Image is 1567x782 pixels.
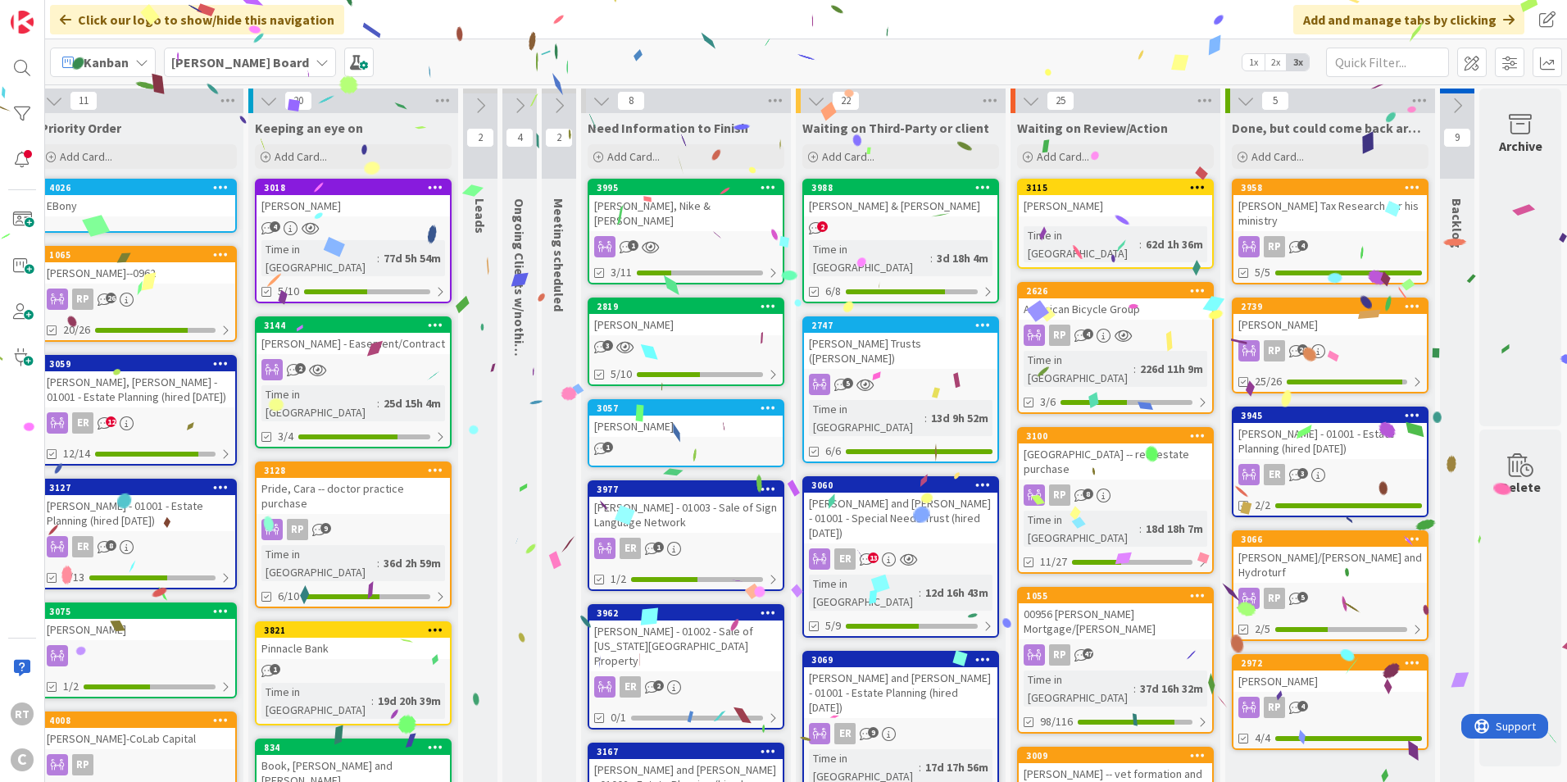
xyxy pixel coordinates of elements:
div: Time in [GEOGRAPHIC_DATA] [261,385,377,421]
a: 3075[PERSON_NAME]1/2 [40,602,237,698]
span: 3/6 [1040,393,1056,411]
span: 5/10 [278,283,299,300]
div: ER [1264,464,1285,485]
div: RP [1233,340,1427,361]
span: 25 [1047,91,1074,111]
div: 13d 9h 52m [927,409,992,427]
a: 3995[PERSON_NAME], Nike & [PERSON_NAME]3/11 [588,179,784,284]
div: 77d 5h 54m [379,249,445,267]
span: 1 [270,664,280,675]
div: [PERSON_NAME], Nike & [PERSON_NAME] [589,195,783,231]
span: Done, but could come back around [1232,120,1428,136]
div: [PERSON_NAME]/[PERSON_NAME] and Hydroturf [1233,547,1427,583]
div: [PERSON_NAME] - Easement/Contract [257,333,450,354]
div: 3060[PERSON_NAME] and [PERSON_NAME] - 01001 - Special Needs Trust (hired [DATE]) [804,478,997,543]
div: Click our logo to show/hide this navigation [50,5,344,34]
div: [PERSON_NAME] [1019,195,1212,216]
div: 2626American Bicycle Group [1019,284,1212,320]
div: 3127 [42,480,235,495]
div: 3977 [589,482,783,497]
div: 3057 [589,401,783,416]
span: 12 [106,416,116,427]
span: Add Card... [1251,149,1304,164]
div: 2819 [589,299,783,314]
span: 11 [70,91,98,111]
b: [PERSON_NAME] Board [171,54,309,70]
span: : [924,409,927,427]
span: 3 [602,340,613,351]
div: Time in [GEOGRAPHIC_DATA] [261,240,377,276]
a: 3059[PERSON_NAME], [PERSON_NAME] - 01001 - Estate Planning (hired [DATE])ER12/14 [40,355,237,466]
div: RP [1264,697,1285,718]
span: Add Card... [607,149,660,164]
span: : [930,249,933,267]
div: 3066 [1233,532,1427,547]
div: 2739[PERSON_NAME] [1233,299,1427,335]
span: 2 [466,128,494,148]
a: 3066[PERSON_NAME]/[PERSON_NAME] and HydroturfRP2/5 [1232,530,1428,641]
a: 3945[PERSON_NAME] - 01001 - Estate Planning (hired [DATE])ER2/2 [1232,407,1428,517]
span: 2 [295,363,306,374]
span: 3/11 [611,264,632,281]
div: 2626 [1026,285,1212,297]
div: [PERSON_NAME] - 01001 - Estate Planning (hired [DATE]) [42,495,235,531]
div: ER [620,538,641,559]
div: ER [834,548,856,570]
div: 3945 [1233,408,1427,423]
div: RP [1233,236,1427,257]
a: 4026EBony [40,179,237,233]
span: : [377,394,379,412]
div: 3100 [1019,429,1212,443]
div: [PERSON_NAME] [589,416,783,437]
div: 1065 [49,249,235,261]
div: 3988 [804,180,997,195]
a: 1065[PERSON_NAME]--0962RP20/26 [40,246,237,342]
span: 8/13 [63,569,84,586]
span: 4 [1083,329,1093,339]
div: 4026 [42,180,235,195]
a: 3144[PERSON_NAME] - Easement/ContractTime in [GEOGRAPHIC_DATA]:25d 15h 4m3/4 [255,316,452,448]
div: [PERSON_NAME] [1233,671,1427,692]
span: 6/6 [825,443,841,460]
input: Quick Filter... [1326,48,1449,77]
span: 3x [1287,54,1309,70]
div: [PERSON_NAME] [1233,314,1427,335]
span: 2x [1265,54,1287,70]
div: 3144 [264,320,450,331]
div: 3821Pinnacle Bank [257,623,450,659]
div: 3958 [1241,182,1427,193]
div: [PERSON_NAME] and [PERSON_NAME] - 01001 - Estate Planning (hired [DATE]) [804,667,997,718]
div: [PERSON_NAME]--0962 [42,262,235,284]
div: 2819 [597,301,783,312]
div: ER [589,676,783,698]
div: American Bicycle Group [1019,298,1212,320]
div: 3057 [597,402,783,414]
div: 2972 [1233,656,1427,671]
div: 3958 [1233,180,1427,195]
span: 1 [628,240,638,251]
span: 1/2 [611,571,626,588]
span: : [1139,520,1142,538]
div: 105500956 [PERSON_NAME] Mortgage/[PERSON_NAME] [1019,589,1212,639]
div: 2819[PERSON_NAME] [589,299,783,335]
div: Time in [GEOGRAPHIC_DATA] [809,575,919,611]
div: 3d 18h 4m [933,249,992,267]
span: 9 [320,523,331,534]
div: Time in [GEOGRAPHIC_DATA] [1024,511,1139,547]
div: RP [1233,588,1427,609]
div: 3009 [1026,750,1212,762]
div: 3059 [42,357,235,371]
span: 2/2 [1255,497,1270,514]
div: 3127[PERSON_NAME] - 01001 - Estate Planning (hired [DATE]) [42,480,235,531]
a: 3128Pride, Cara -- doctor practice purchaseRPTime in [GEOGRAPHIC_DATA]:36d 2h 59m6/10 [255,461,452,608]
span: 9 [1443,128,1471,148]
span: : [1139,235,1142,253]
div: [PERSON_NAME] - 01002 - Sale of [US_STATE][GEOGRAPHIC_DATA] Property [589,621,783,671]
span: : [919,584,921,602]
span: 8 [617,91,645,111]
span: 5 [843,378,853,389]
span: 20 [1297,344,1308,355]
div: 4008[PERSON_NAME]-CoLab Capital [42,713,235,749]
span: 4 [1297,701,1308,712]
div: RP [72,289,93,310]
